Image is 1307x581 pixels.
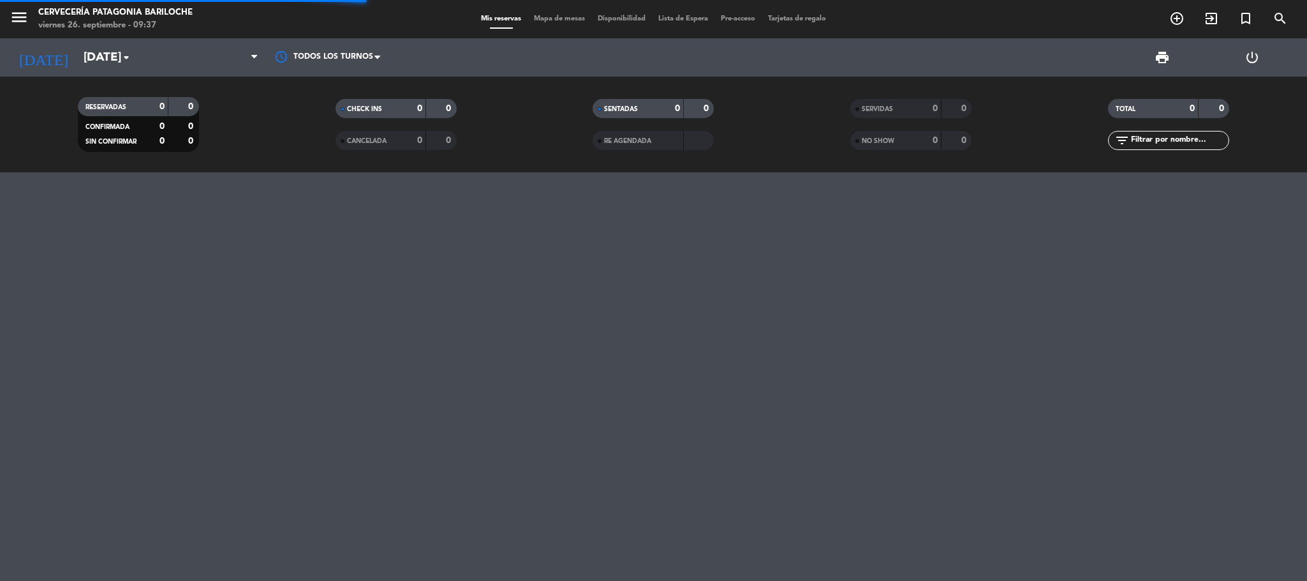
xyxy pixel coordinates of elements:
[10,8,29,27] i: menu
[1114,133,1130,148] i: filter_list
[159,137,165,146] strong: 0
[10,8,29,31] button: menu
[862,106,893,112] span: SERVIDAS
[1155,50,1170,65] span: print
[1116,106,1135,112] span: TOTAL
[714,15,762,22] span: Pre-acceso
[85,104,126,110] span: RESERVADAS
[188,102,196,111] strong: 0
[1169,11,1185,26] i: add_circle_outline
[1207,38,1297,77] div: LOG OUT
[119,50,134,65] i: arrow_drop_down
[1244,50,1260,65] i: power_settings_new
[1130,133,1229,147] input: Filtrar por nombre...
[446,104,454,113] strong: 0
[1190,104,1195,113] strong: 0
[475,15,528,22] span: Mis reservas
[10,43,77,72] i: [DATE]
[862,138,894,144] span: NO SHOW
[652,15,714,22] span: Lista de Espera
[347,106,382,112] span: CHECK INS
[347,138,387,144] span: CANCELADA
[604,106,638,112] span: SENTADAS
[188,122,196,131] strong: 0
[1219,104,1227,113] strong: 0
[762,15,832,22] span: Tarjetas de regalo
[85,139,137,145] span: SIN CONFIRMAR
[604,138,651,144] span: RE AGENDADA
[933,104,938,113] strong: 0
[528,15,591,22] span: Mapa de mesas
[675,104,680,113] strong: 0
[933,136,938,145] strong: 0
[38,19,193,32] div: viernes 26. septiembre - 09:37
[704,104,711,113] strong: 0
[417,104,422,113] strong: 0
[159,102,165,111] strong: 0
[961,104,969,113] strong: 0
[591,15,652,22] span: Disponibilidad
[961,136,969,145] strong: 0
[417,136,422,145] strong: 0
[159,122,165,131] strong: 0
[85,124,129,130] span: CONFIRMADA
[1273,11,1288,26] i: search
[188,137,196,146] strong: 0
[446,136,454,145] strong: 0
[1204,11,1219,26] i: exit_to_app
[1238,11,1253,26] i: turned_in_not
[38,6,193,19] div: Cervecería Patagonia Bariloche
